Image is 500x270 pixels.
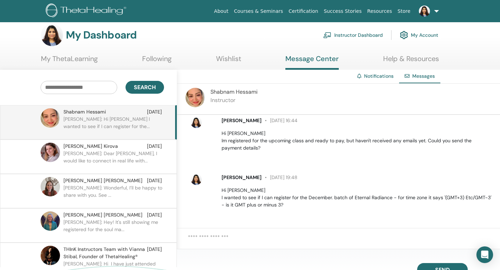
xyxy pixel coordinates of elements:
span: [DATE] [147,211,162,219]
a: Wishlist [216,54,241,68]
img: default.jpg [191,174,202,185]
a: Resources [364,5,395,18]
a: Message Center [285,54,339,70]
span: Shabnam Hessami [210,88,258,95]
span: [PERSON_NAME] [222,117,261,124]
p: [PERSON_NAME]: Hey! It's still showing me registered for the soul ma... [63,219,164,239]
span: Search [134,84,156,91]
span: [PERSON_NAME] [222,174,261,180]
img: default.jpg [41,246,60,265]
span: [DATE] [147,108,162,116]
span: [DATE] [147,143,162,150]
p: [PERSON_NAME]: Hi [PERSON_NAME] I wanted to see if I can register for the... [63,116,164,136]
a: Notifications [364,73,394,79]
button: Search [126,81,164,94]
span: THInK Instructors Team with Vianna Stibal, Founder of ThetaHealing® [63,246,147,260]
a: Success Stories [321,5,364,18]
span: [DATE] [147,177,162,184]
span: [DATE] [147,246,162,260]
a: Store [395,5,413,18]
span: [DATE] 16:44 [261,117,298,124]
span: [DATE] 19:48 [261,174,298,180]
img: default.jpg [41,108,60,128]
span: Shabnam Hessami [63,108,106,116]
img: default.jpg [41,211,60,231]
img: cog.svg [400,29,408,41]
p: Hi [PERSON_NAME] I wanted to see if I can register for the December. batch of Eternal Radiance - ... [222,187,492,209]
img: chalkboard-teacher.svg [323,32,331,38]
span: [PERSON_NAME] [PERSON_NAME] [63,211,143,219]
p: [PERSON_NAME]: Dear [PERSON_NAME], I would like to connect in real life with... [63,150,164,171]
span: [PERSON_NAME] Kirova [63,143,118,150]
a: Following [142,54,172,68]
p: Instructor [210,96,258,104]
div: Open Intercom Messenger [476,246,493,263]
img: default.jpg [191,117,202,128]
img: default.jpg [41,143,60,162]
img: default.jpg [186,88,205,107]
a: My Account [400,27,438,43]
img: default.jpg [419,6,430,17]
img: default.jpg [41,177,60,196]
h3: My Dashboard [66,29,137,41]
p: [PERSON_NAME]: Wonderful, I’ll be happy to share with you. See ... [63,184,164,205]
span: [PERSON_NAME] [PERSON_NAME] [63,177,143,184]
img: default.jpg [41,24,63,46]
img: logo.png [46,3,129,19]
a: My ThetaLearning [41,54,98,68]
span: Messages [412,73,435,79]
a: Courses & Seminars [231,5,286,18]
a: Instructor Dashboard [323,27,383,43]
a: Certification [286,5,321,18]
a: Help & Resources [383,54,439,68]
a: About [211,5,231,18]
p: Hi [PERSON_NAME] Im registered for the upcoming class and ready to pay, but haven't received any ... [222,130,492,152]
